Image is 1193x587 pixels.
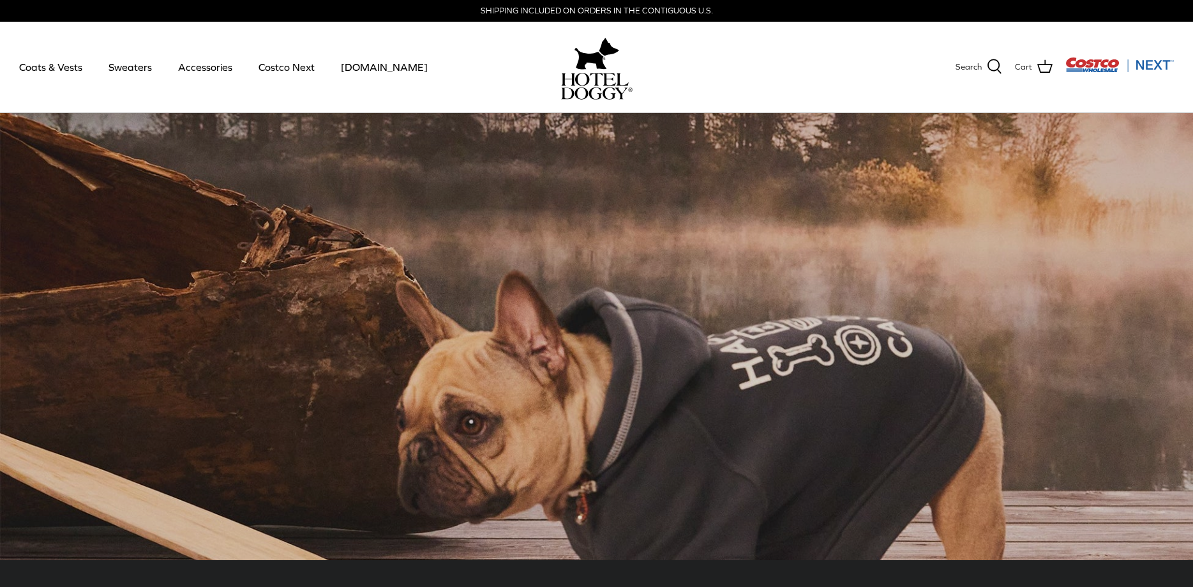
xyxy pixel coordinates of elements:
a: Coats & Vests [8,45,94,89]
a: [DOMAIN_NAME] [329,45,439,89]
img: hoteldoggy.com [574,34,619,73]
span: Search [956,61,982,74]
a: Cart [1015,59,1053,75]
a: Search [956,59,1002,75]
a: Costco Next [247,45,326,89]
a: Accessories [167,45,244,89]
img: Costco Next [1065,57,1174,73]
span: Cart [1015,61,1032,74]
a: hoteldoggy.com hoteldoggycom [561,34,633,100]
a: Visit Costco Next [1065,65,1174,75]
a: Sweaters [97,45,163,89]
img: hoteldoggycom [561,73,633,100]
